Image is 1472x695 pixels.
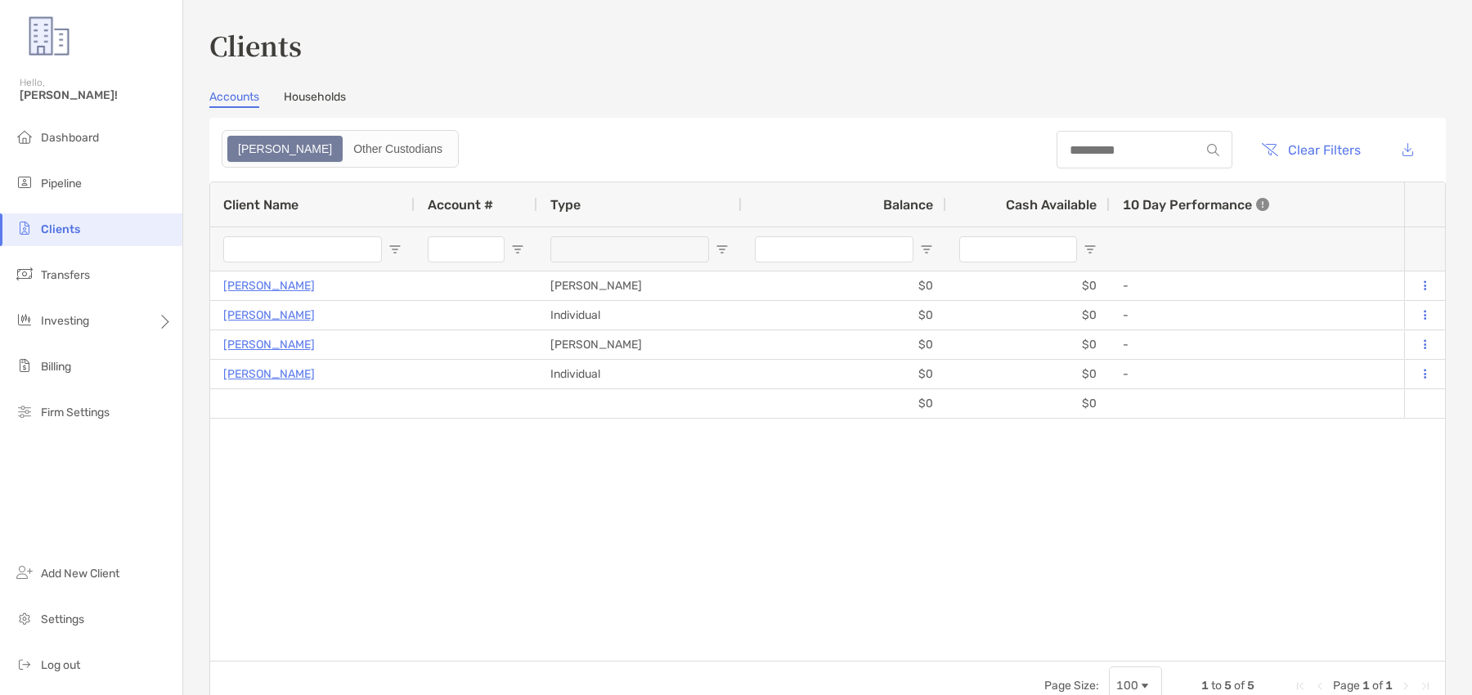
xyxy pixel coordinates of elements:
img: transfers icon [15,264,34,284]
span: Add New Client [41,567,119,581]
img: input icon [1207,144,1219,156]
span: Pipeline [41,177,82,191]
div: $0 [742,389,946,418]
div: Previous Page [1313,679,1326,693]
h3: Clients [209,26,1446,64]
span: Cash Available [1006,197,1097,213]
div: $0 [742,360,946,388]
div: $0 [742,271,946,300]
span: [PERSON_NAME]! [20,88,173,102]
span: Billing [41,360,71,374]
span: Client Name [223,197,298,213]
button: Clear Filters [1249,132,1373,168]
span: Type [550,197,581,213]
button: Open Filter Menu [920,243,933,256]
div: $0 [742,330,946,359]
span: Log out [41,658,80,672]
input: Account # Filter Input [428,236,505,262]
span: to [1211,679,1222,693]
span: 1 [1385,679,1393,693]
div: segmented control [222,130,459,168]
div: 100 [1116,679,1138,693]
button: Open Filter Menu [716,243,729,256]
div: - [1123,302,1424,329]
a: [PERSON_NAME] [223,364,315,384]
button: Open Filter Menu [388,243,402,256]
span: 5 [1247,679,1254,693]
div: $0 [946,301,1110,330]
a: [PERSON_NAME] [223,276,315,296]
div: $0 [946,271,1110,300]
div: - [1123,272,1424,299]
input: Client Name Filter Input [223,236,382,262]
div: Individual [537,301,742,330]
div: Other Custodians [344,137,451,160]
span: Dashboard [41,131,99,145]
span: 1 [1201,679,1209,693]
div: [PERSON_NAME] [537,330,742,359]
a: [PERSON_NAME] [223,334,315,355]
input: Cash Available Filter Input [959,236,1077,262]
input: Balance Filter Input [755,236,913,262]
div: - [1123,331,1424,358]
div: Individual [537,360,742,388]
div: Last Page [1419,679,1432,693]
div: - [1123,361,1424,388]
a: Households [284,90,346,108]
img: billing icon [15,356,34,375]
button: Open Filter Menu [1084,243,1097,256]
span: Page [1333,679,1360,693]
div: First Page [1294,679,1307,693]
span: 5 [1224,679,1232,693]
a: [PERSON_NAME] [223,305,315,325]
div: $0 [946,360,1110,388]
span: Transfers [41,268,90,282]
img: settings icon [15,608,34,628]
a: Accounts [209,90,259,108]
img: Zoe Logo [20,7,79,65]
span: of [1234,679,1245,693]
img: clients icon [15,218,34,238]
span: Clients [41,222,80,236]
img: firm-settings icon [15,401,34,421]
img: add_new_client icon [15,563,34,582]
span: of [1372,679,1383,693]
div: Page Size: [1044,679,1099,693]
div: Next Page [1399,679,1412,693]
span: 1 [1362,679,1370,693]
span: Balance [883,197,933,213]
img: dashboard icon [15,127,34,146]
button: Open Filter Menu [511,243,524,256]
span: Account # [428,197,493,213]
span: Firm Settings [41,406,110,419]
div: 10 Day Performance [1123,182,1269,226]
div: $0 [946,389,1110,418]
span: Investing [41,314,89,328]
img: logout icon [15,654,34,674]
span: Settings [41,612,84,626]
img: investing icon [15,310,34,330]
div: $0 [946,330,1110,359]
div: [PERSON_NAME] [537,271,742,300]
div: $0 [742,301,946,330]
img: pipeline icon [15,173,34,192]
div: Zoe [229,137,341,160]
